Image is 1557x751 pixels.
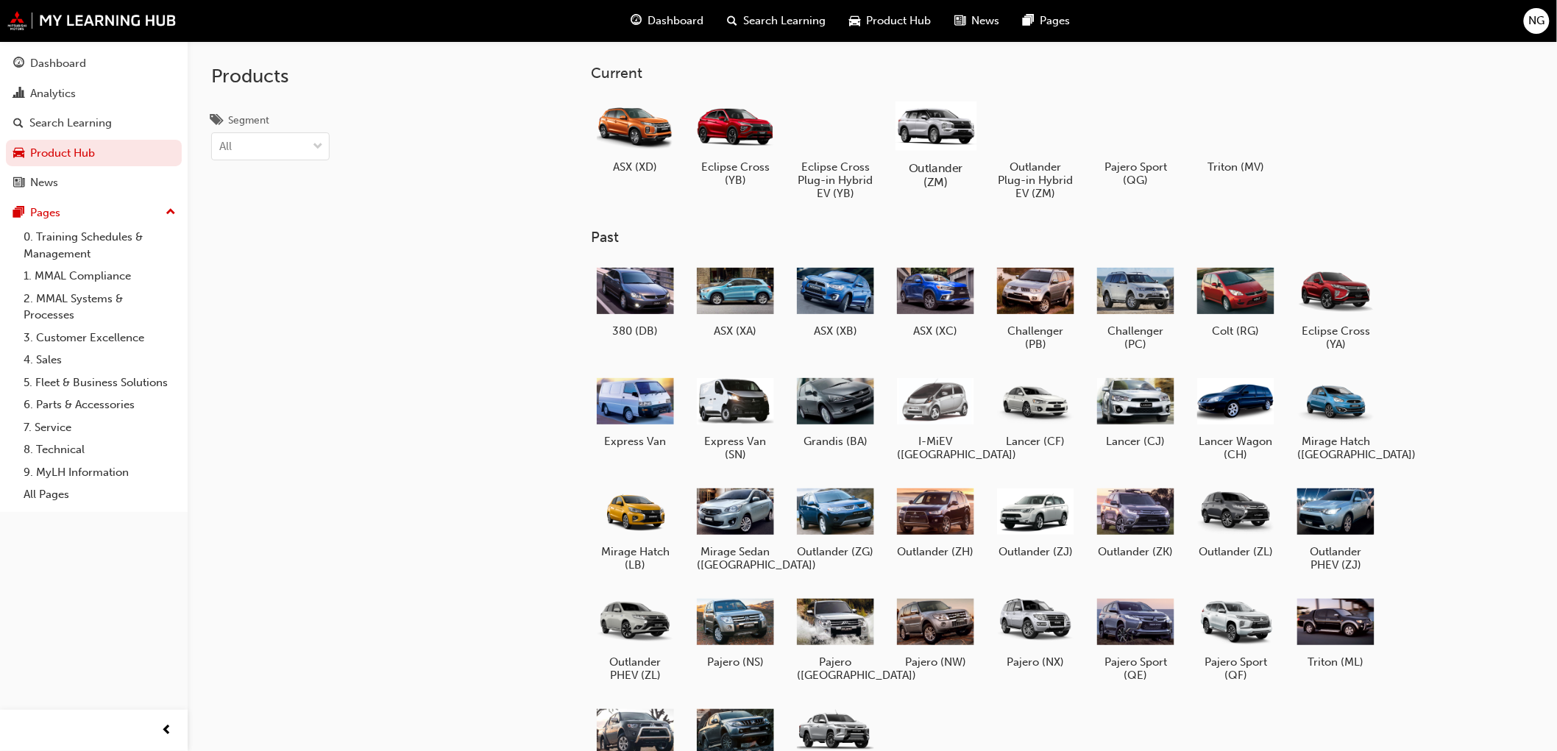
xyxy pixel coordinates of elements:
a: Triton (MV) [1192,93,1280,179]
a: 5. Fleet & Business Solutions [18,371,182,394]
h5: 380 (DB) [597,324,674,338]
a: Pajero Sport (QG) [1092,93,1180,192]
span: guage-icon [13,57,24,71]
h5: I-MiEV ([GEOGRAPHIC_DATA]) [897,435,974,461]
h5: Mirage Hatch (LB) [597,545,674,572]
a: Pajero (NW) [892,589,980,675]
h5: Outlander Plug-in Hybrid EV (ZM) [997,160,1074,200]
h3: Current [592,65,1427,82]
a: 0. Training Schedules & Management [18,226,182,265]
h5: Triton (ML) [1297,655,1375,669]
h5: Mirage Sedan ([GEOGRAPHIC_DATA]) [697,545,774,572]
a: ASX (XA) [692,258,780,344]
a: News [6,169,182,196]
a: 4. Sales [18,349,182,371]
a: search-iconSearch Learning [715,6,837,36]
a: Grandis (BA) [792,369,880,454]
h5: Outlander (ZH) [897,545,974,558]
h5: Eclipse Cross (YA) [1297,324,1375,351]
a: Colt (RG) [1192,258,1280,344]
span: search-icon [727,12,737,30]
a: ASX (XC) [892,258,980,344]
a: Express Van (SN) [692,369,780,467]
a: 8. Technical [18,438,182,461]
a: Outlander (ZM) [892,93,980,192]
a: car-iconProduct Hub [837,6,943,36]
h5: Outlander (ZK) [1097,545,1174,558]
div: Pages [30,204,60,221]
h5: Outlander (ZJ) [997,545,1074,558]
a: Analytics [6,80,182,107]
span: chart-icon [13,88,24,101]
h5: Outlander (ZL) [1197,545,1274,558]
h5: ASX (XA) [697,324,774,338]
h5: Pajero (NX) [997,655,1074,669]
button: DashboardAnalyticsSearch LearningProduct HubNews [6,47,182,199]
a: Eclipse Cross (YA) [1292,258,1380,357]
a: guage-iconDashboard [619,6,715,36]
div: All [219,138,232,155]
a: Search Learning [6,110,182,137]
a: Outlander (ZH) [892,479,980,564]
h5: Lancer (CF) [997,435,1074,448]
h5: Outlander (ZG) [797,545,874,558]
a: Lancer Wagon (CH) [1192,369,1280,467]
button: Pages [6,199,182,227]
a: Outlander PHEV (ZJ) [1292,479,1380,577]
a: Mirage Hatch ([GEOGRAPHIC_DATA]) [1292,369,1380,467]
a: Dashboard [6,50,182,77]
span: news-icon [13,177,24,190]
h5: Pajero (NS) [697,655,774,669]
a: Pajero Sport (QF) [1192,589,1280,688]
a: ASX (XB) [792,258,880,344]
h5: Lancer Wagon (CH) [1197,435,1274,461]
h5: Pajero (NW) [897,655,974,669]
span: Pages [1040,13,1070,29]
h5: Challenger (PC) [1097,324,1174,351]
h5: Eclipse Cross Plug-in Hybrid EV (YB) [797,160,874,200]
a: All Pages [18,483,182,506]
span: Dashboard [648,13,703,29]
h5: Colt (RG) [1197,324,1274,338]
a: pages-iconPages [1011,6,1082,36]
a: ASX (XD) [592,93,680,179]
span: down-icon [313,138,323,157]
h2: Products [211,65,330,88]
h5: ASX (XD) [597,160,674,174]
a: Challenger (PC) [1092,258,1180,357]
div: News [30,174,58,191]
img: mmal [7,11,177,30]
h5: Eclipse Cross (YB) [697,160,774,187]
a: Product Hub [6,140,182,167]
a: Mirage Sedan ([GEOGRAPHIC_DATA]) [692,479,780,577]
a: Express Van [592,369,680,454]
a: Outlander PHEV (ZL) [592,589,680,688]
a: Eclipse Cross (YB) [692,93,780,192]
a: news-iconNews [943,6,1011,36]
span: news-icon [954,12,965,30]
a: Challenger (PB) [992,258,1080,357]
h5: Pajero Sport (QG) [1097,160,1174,187]
div: Dashboard [30,55,86,72]
span: NG [1529,13,1545,29]
h5: Pajero Sport (QE) [1097,655,1174,682]
h5: Grandis (BA) [797,435,874,448]
h5: Outlander PHEV (ZJ) [1297,545,1375,572]
a: 9. MyLH Information [18,461,182,484]
a: Outlander (ZK) [1092,479,1180,564]
h5: Pajero Sport (QF) [1197,655,1274,682]
span: up-icon [166,203,176,222]
span: car-icon [849,12,860,30]
a: 6. Parts & Accessories [18,394,182,416]
h5: Outlander (ZM) [895,161,976,189]
h5: ASX (XC) [897,324,974,338]
h5: Outlander PHEV (ZL) [597,655,674,682]
a: Outlander (ZG) [792,479,880,564]
h5: Lancer (CJ) [1097,435,1174,448]
span: search-icon [13,117,24,130]
h5: Express Van (SN) [697,435,774,461]
a: Pajero ([GEOGRAPHIC_DATA]) [792,589,880,688]
span: tags-icon [211,115,222,128]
